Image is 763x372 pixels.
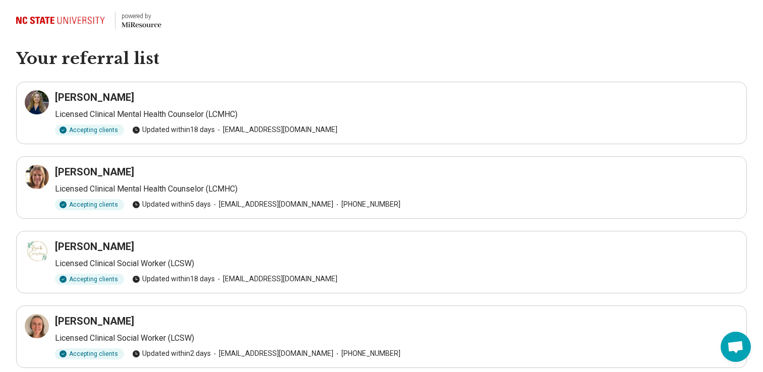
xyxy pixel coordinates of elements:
[55,108,738,120] p: Licensed Clinical Mental Health Counselor (LCMHC)
[122,12,161,21] div: powered by
[55,183,738,195] p: Licensed Clinical Mental Health Counselor (LCMHC)
[55,239,134,254] h3: [PERSON_NAME]
[215,274,337,284] span: [EMAIL_ADDRESS][DOMAIN_NAME]
[333,348,400,359] span: [PHONE_NUMBER]
[55,125,124,136] div: Accepting clients
[16,8,109,32] img: North Carolina State University
[55,274,124,285] div: Accepting clients
[721,332,751,362] div: Open chat
[211,199,333,210] span: [EMAIL_ADDRESS][DOMAIN_NAME]
[16,48,747,70] h1: Your referral list
[211,348,333,359] span: [EMAIL_ADDRESS][DOMAIN_NAME]
[215,125,337,135] span: [EMAIL_ADDRESS][DOMAIN_NAME]
[55,348,124,359] div: Accepting clients
[132,199,211,210] span: Updated within 5 days
[55,199,124,210] div: Accepting clients
[55,332,738,344] p: Licensed Clinical Social Worker (LCSW)
[132,348,211,359] span: Updated within 2 days
[132,125,215,135] span: Updated within 18 days
[333,199,400,210] span: [PHONE_NUMBER]
[55,90,134,104] h3: [PERSON_NAME]
[55,258,738,270] p: Licensed Clinical Social Worker (LCSW)
[132,274,215,284] span: Updated within 18 days
[55,165,134,179] h3: [PERSON_NAME]
[55,314,134,328] h3: [PERSON_NAME]
[16,8,161,32] a: North Carolina State University powered by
